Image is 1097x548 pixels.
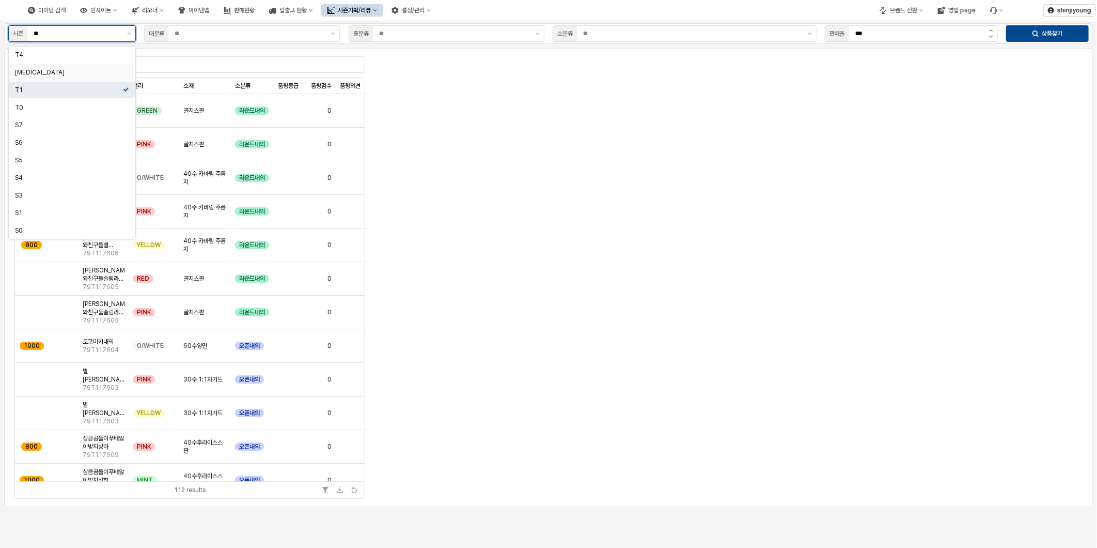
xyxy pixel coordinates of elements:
[932,4,982,17] div: 영업 page
[83,367,124,384] span: 별[PERSON_NAME][PERSON_NAME]내의
[15,51,123,59] div: T4
[235,82,250,90] span: 소분류
[15,226,123,235] div: S0
[278,82,299,90] span: 품평등급
[385,4,437,17] div: 설정/관리
[15,139,123,147] div: S6
[183,170,227,186] span: 40수 카바링 주름지
[327,308,332,316] span: 0
[348,484,361,496] button: Refresh
[183,82,194,90] span: 소재
[133,82,143,90] span: 컬러
[74,4,123,17] div: 인사이트
[239,140,265,148] span: 라운드내의
[557,28,573,39] div: 소분류
[149,28,164,39] div: 대분류
[137,443,151,451] span: PINK
[15,481,365,498] div: Table toolbar
[83,384,119,392] span: 79T117603
[531,26,544,41] button: 제안 사항 표시
[319,484,332,496] button: Filter
[83,417,119,425] span: 79T117603
[25,241,38,249] span: 800
[183,409,223,417] span: 30수 1:1자가드
[873,4,930,17] div: 브랜드 전환
[239,375,260,384] span: 오픈내의
[38,7,66,14] div: 아이템 검색
[327,26,339,41] button: 제안 사항 표시
[15,209,123,217] div: S1
[239,308,265,316] span: 라운드내의
[1042,29,1062,38] p: 상품찾기
[239,476,260,484] span: 오픈내의
[239,241,265,249] span: 라운드내의
[83,233,124,249] span: [PERSON_NAME]와친구들별[PERSON_NAME]
[239,207,265,216] span: 라운드내의
[402,7,425,14] div: 설정/관리
[984,26,997,34] button: 증가
[340,82,361,90] span: 품평의견
[137,476,153,484] span: MINT
[83,283,119,291] span: 79T117605
[338,7,371,14] div: 시즌기획/리뷰
[279,7,307,14] div: 입출고 현황
[24,342,40,350] span: 1000
[321,4,383,17] div: 시즌기획/리뷰
[327,207,332,216] span: 0
[123,26,135,41] button: 제안 사항 표시
[334,484,346,496] button: Download
[137,207,151,216] span: PINK
[239,174,265,182] span: 라운드내의
[327,174,332,182] span: 0
[137,342,164,350] span: O/WHITE
[83,300,124,316] span: [PERSON_NAME]와친구들슬림라운드내의
[15,103,123,112] div: T0
[183,140,204,148] span: 골지스판
[239,106,265,115] span: 라운드내의
[353,28,369,39] div: 중분류
[137,275,149,283] span: RED
[137,140,151,148] span: PINK
[234,7,255,14] div: 판매현황
[183,438,227,455] span: 40수후라이스스판
[22,4,72,17] div: 아이템 검색
[90,7,111,14] div: 인사이트
[263,4,319,17] div: 입출고 현황
[327,443,332,451] span: 0
[327,106,332,115] span: 0
[311,82,332,90] span: 품평점수
[24,476,40,484] span: 1000
[15,121,123,129] div: S7
[15,156,123,164] div: S5
[239,275,265,283] span: 라운드내의
[137,409,161,417] span: YELLOW
[829,28,845,39] div: 판매율
[183,342,207,350] span: 60수양면
[327,476,332,484] span: 0
[984,34,997,42] button: 감소
[83,434,124,451] span: 상큼곰돌이푸배앓이방지상하
[126,4,170,17] div: 리오더
[890,7,917,14] div: 브랜드 전환
[183,308,204,316] span: 골지스판
[327,375,332,384] span: 0
[172,4,215,17] div: 아이템맵
[83,401,124,417] span: 별[PERSON_NAME][PERSON_NAME]내의
[137,106,158,115] span: GREEN
[142,7,158,14] div: 리오더
[327,275,332,283] span: 0
[83,451,119,459] span: 79T117609
[239,409,260,417] span: 오픈내의
[83,346,119,354] span: 79T117604
[137,174,164,182] span: O/WHITE
[137,241,161,249] span: YELLOW
[984,4,1010,17] div: Menu item 6
[183,106,204,115] span: 골지스판
[83,316,119,325] span: 79T117605
[189,7,209,14] div: 아이템맵
[1057,6,1091,14] p: shinjiyoung
[13,28,23,39] div: 시즌
[15,191,123,200] div: S3
[183,275,204,283] span: 골지스판
[239,443,260,451] span: 오픈내의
